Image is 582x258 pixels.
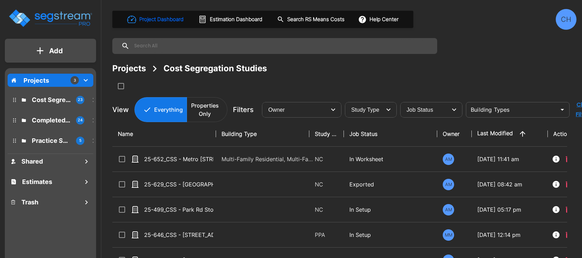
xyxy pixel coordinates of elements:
[21,197,38,207] h1: Trash
[144,180,213,188] p: 25-629_CSS - [GEOGRAPHIC_DATA], [GEOGRAPHIC_DATA] - [PERSON_NAME]
[32,95,71,104] p: Cost Segregation Studies
[443,204,454,215] div: AM
[437,121,472,147] th: Owner
[287,16,345,24] h1: Search RS Means Costs
[79,138,82,144] p: 5
[563,203,573,216] button: Delete
[233,104,254,115] p: Filters
[144,205,213,214] p: 25-499_CSS - Park Rd Storage [GEOGRAPHIC_DATA], [GEOGRAPHIC_DATA] - [PERSON_NAME] Communities - [...
[187,97,227,122] button: Properties Only
[563,177,573,191] button: Delete
[349,155,432,163] p: In Worksheet
[443,229,454,241] div: MM
[443,179,454,190] div: AM
[268,107,285,113] span: Owner
[309,121,344,147] th: Study Type
[563,152,573,166] button: Delete
[443,154,454,165] div: AM
[78,117,83,123] p: 24
[472,121,548,147] th: Last Modified
[557,105,567,114] button: Open
[346,100,382,119] div: Select
[74,77,76,83] p: 3
[78,97,83,103] p: 23
[112,104,129,115] p: View
[222,155,315,163] p: Multi-Family Residential, Multi-Family Residential Site
[349,180,432,188] p: Exported
[563,228,573,242] button: Delete
[556,9,576,30] div: CH
[21,157,43,166] h1: Shared
[144,231,213,239] p: 25-646_CSS - [STREET_ADDRESS][PERSON_NAME] - TRES Real Estate Services - [PERSON_NAME]
[349,231,432,239] p: In Setup
[216,121,309,147] th: Building Type
[163,62,267,75] div: Cost Segregation Studies
[144,155,213,163] p: 25-652_CSS - Metro [STREET_ADDRESS] - VisionStream - [PERSON_NAME]
[191,101,219,118] p: Properties Only
[357,13,401,26] button: Help Center
[134,97,227,122] div: Platform
[315,231,338,239] p: PPA
[124,12,187,27] button: Project Dashboard
[315,155,338,163] p: NC
[549,203,563,216] button: Info
[49,46,63,56] p: Add
[549,177,563,191] button: Info
[477,205,542,214] p: [DATE] 05:17 pm
[402,100,447,119] div: Select
[477,231,542,239] p: [DATE] 12:14 pm
[154,105,183,114] p: Everything
[549,152,563,166] button: Info
[315,180,338,188] p: NC
[112,62,146,75] div: Projects
[196,12,266,27] button: Estimation Dashboard
[406,107,433,113] span: Job Status
[549,228,563,242] button: Info
[344,121,437,147] th: Job Status
[24,76,49,85] p: Projects
[349,205,432,214] p: In Setup
[134,97,187,122] button: Everything
[477,155,542,163] p: [DATE] 11:41 am
[32,136,71,145] p: Practice Samples
[22,177,52,186] h1: Estimates
[351,107,379,113] span: Study Type
[274,13,348,26] button: Search RS Means Costs
[477,180,542,188] p: [DATE] 08:42 am
[114,79,128,93] button: SelectAll
[315,205,338,214] p: NC
[112,121,216,147] th: Name
[130,38,434,54] input: Search All
[468,105,556,114] input: Building Types
[8,8,93,28] img: Logo
[210,16,262,24] h1: Estimation Dashboard
[139,16,184,24] h1: Project Dashboard
[263,100,326,119] div: Select
[32,116,71,125] p: Completed Projects
[5,41,96,61] button: Add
